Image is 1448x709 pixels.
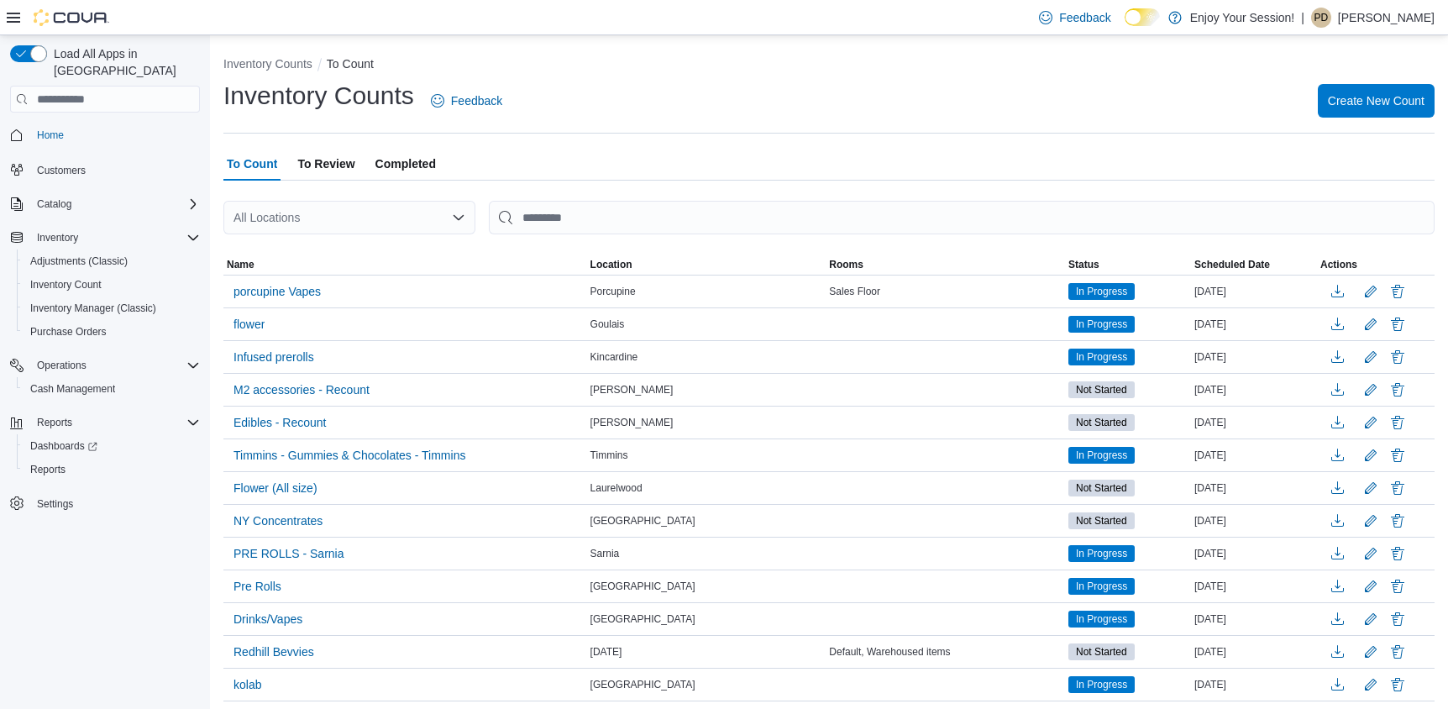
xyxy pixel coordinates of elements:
span: Status [1068,258,1099,271]
div: Sales Floor [826,281,1065,302]
span: [GEOGRAPHIC_DATA] [590,678,695,691]
a: Home [30,125,71,145]
span: [PERSON_NAME] [590,416,674,429]
button: Edit count details [1361,377,1381,402]
span: Reports [37,416,72,429]
button: Create New Count [1318,84,1435,118]
span: M2 accessories - Recount [233,381,370,398]
button: Inventory Manager (Classic) [17,297,207,320]
span: Not Started [1068,414,1135,431]
button: Edit count details [1361,475,1381,501]
span: kolab [233,676,261,693]
span: Adjustments (Classic) [30,255,128,268]
button: Delete [1388,544,1408,564]
span: Porcupine [590,285,636,298]
span: flower [233,316,265,333]
button: Name [223,255,587,275]
a: Customers [30,160,92,181]
a: Feedback [424,84,509,118]
span: Purchase Orders [30,325,107,339]
span: Settings [30,493,200,514]
span: In Progress [1068,283,1135,300]
span: Home [30,124,200,145]
a: Reports [24,460,72,480]
span: Inventory Count [24,275,200,295]
button: Scheduled Date [1191,255,1317,275]
button: Edit count details [1361,672,1381,697]
span: In Progress [1076,579,1127,594]
span: Flower (All size) [233,480,317,496]
span: Operations [37,359,87,372]
div: [DATE] [1191,380,1317,400]
span: Inventory [30,228,200,248]
input: Dark Mode [1125,8,1160,26]
span: Home [37,129,64,142]
span: Sarnia [590,547,620,560]
button: Edibles - Recount [227,410,333,435]
span: Customers [37,164,86,177]
button: Cash Management [17,377,207,401]
button: Reports [3,411,207,434]
span: In Progress [1076,546,1127,561]
span: Redhill Bevvies [233,643,314,660]
button: Edit count details [1361,639,1381,664]
button: Inventory Count [17,273,207,297]
span: Dashboards [24,436,200,456]
button: Customers [3,157,207,181]
span: Not Started [1068,381,1135,398]
span: In Progress [1068,447,1135,464]
span: Goulais [590,318,625,331]
a: Settings [30,494,80,514]
div: [DATE] [1191,544,1317,564]
p: [PERSON_NAME] [1338,8,1435,28]
span: Location [590,258,632,271]
button: Delete [1388,576,1408,596]
button: Delete [1388,675,1408,695]
span: Settings [37,497,73,511]
span: Reports [24,460,200,480]
span: Infused prerolls [233,349,314,365]
button: Open list of options [452,211,465,224]
span: Dark Mode [1125,26,1125,27]
button: Catalog [30,194,78,214]
span: [GEOGRAPHIC_DATA] [590,612,695,626]
button: Location [587,255,826,275]
button: Operations [30,355,93,376]
input: This is a search bar. After typing your query, hit enter to filter the results lower in the page. [489,201,1435,234]
span: Feedback [451,92,502,109]
span: Completed [375,147,436,181]
span: Load All Apps in [GEOGRAPHIC_DATA] [47,45,200,79]
span: Inventory Manager (Classic) [30,302,156,315]
span: In Progress [1076,612,1127,627]
div: [DATE] [1191,511,1317,531]
span: Not Started [1076,513,1127,528]
button: NY Concentrates [227,508,329,533]
div: [DATE] [1191,445,1317,465]
div: [DATE] [1191,609,1317,629]
div: [DATE] [1191,281,1317,302]
button: Timmins - Gummies & Chocolates - Timmins [227,443,472,468]
button: Edit count details [1361,312,1381,337]
span: Not Started [1068,643,1135,660]
span: To Count [227,147,277,181]
button: Rooms [826,255,1065,275]
span: Drinks/Vapes [233,611,302,628]
button: Infused prerolls [227,344,321,370]
button: Delete [1388,445,1408,465]
button: Adjustments (Classic) [17,249,207,273]
span: In Progress [1068,676,1135,693]
button: Edit count details [1361,279,1381,304]
span: In Progress [1068,545,1135,562]
button: Status [1065,255,1191,275]
span: Laurelwood [590,481,643,495]
nav: An example of EuiBreadcrumbs [223,55,1435,76]
span: Not Started [1076,644,1127,659]
p: Enjoy Your Session! [1190,8,1295,28]
button: Edit count details [1361,541,1381,566]
span: Timmins - Gummies & Chocolates - Timmins [233,447,465,464]
button: porcupine Vapes [227,279,328,304]
a: Adjustments (Classic) [24,251,134,271]
span: Kincardine [590,350,638,364]
button: To Count [327,57,374,71]
button: Purchase Orders [17,320,207,344]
